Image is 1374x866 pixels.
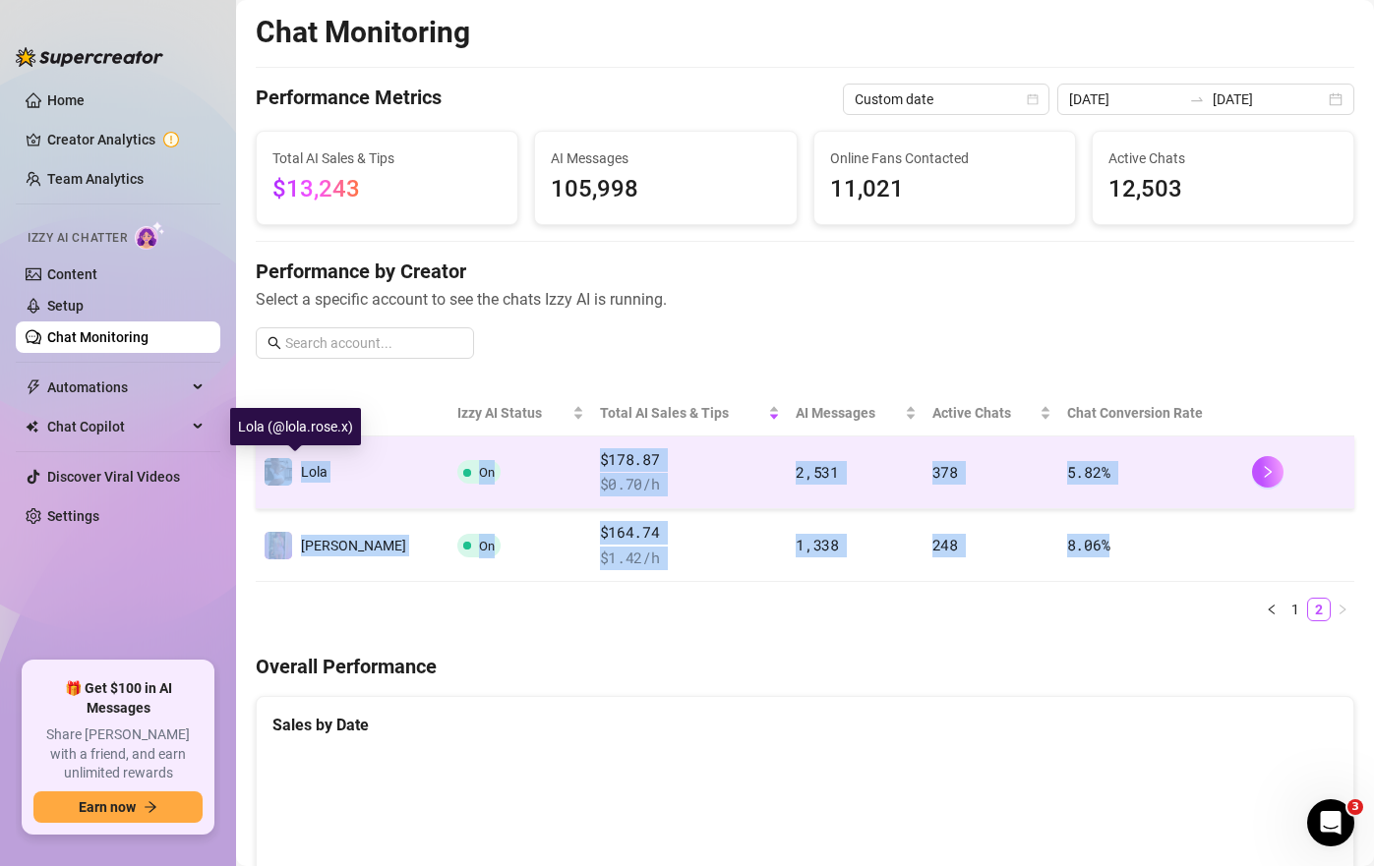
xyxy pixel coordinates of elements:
[1266,604,1278,615] span: left
[600,448,781,472] span: $178.87
[855,85,1038,114] span: Custom date
[272,713,1338,737] div: Sales by Date
[932,402,1036,424] span: Active Chats
[925,390,1059,436] th: Active Chats
[1337,604,1348,615] span: right
[301,538,406,553] span: [PERSON_NAME]
[1213,88,1325,110] input: End date
[47,372,187,403] span: Automations
[788,390,924,436] th: AI Messages
[47,508,99,524] a: Settings
[256,287,1354,312] span: Select a specific account to see the chats Izzy AI is running.
[1108,171,1338,208] span: 12,503
[1067,535,1110,554] span: 8.06 %
[479,465,495,480] span: On
[301,464,328,480] span: Lola
[1261,465,1275,479] span: right
[600,521,781,545] span: $164.74
[16,47,163,67] img: logo-BBDzfeDw.svg
[479,539,495,553] span: On
[796,402,900,424] span: AI Messages
[47,92,85,108] a: Home
[592,390,789,436] th: Total AI Sales & Tips
[33,725,203,783] span: Share [PERSON_NAME] with a friend, and earn unlimited rewards
[1260,598,1284,621] li: Previous Page
[47,266,97,282] a: Content
[1108,147,1338,169] span: Active Chats
[265,532,292,559] img: Hyunnie
[272,147,502,169] span: Total AI Sales & Tips
[256,14,470,51] h2: Chat Monitoring
[285,332,462,354] input: Search account...
[830,147,1059,169] span: Online Fans Contacted
[600,402,765,424] span: Total AI Sales & Tips
[47,171,144,187] a: Team Analytics
[265,458,292,486] img: Lola
[796,462,839,482] span: 2,531
[449,390,591,436] th: Izzy AI Status
[1347,799,1363,815] span: 3
[256,258,1354,285] h4: Performance by Creator
[26,420,38,433] img: Chat Copilot
[135,221,165,250] img: AI Chatter
[1284,598,1307,621] li: 1
[600,547,781,570] span: $ 1.42 /h
[1027,93,1039,105] span: calendar
[932,462,958,482] span: 378
[796,535,839,554] span: 1,338
[1189,91,1205,107] span: to
[551,147,780,169] span: AI Messages
[79,799,136,815] span: Earn now
[1284,599,1306,620] a: 1
[47,329,149,345] a: Chat Monitoring
[144,800,157,814] span: arrow-right
[600,473,781,496] span: $ 0.70 /h
[1308,599,1330,620] a: 2
[1307,799,1354,846] iframe: Intercom live chat
[1331,598,1354,621] button: right
[272,175,360,202] span: $13,243
[26,379,41,395] span: thunderbolt
[457,402,568,424] span: Izzy AI Status
[28,229,127,248] span: Izzy AI Chatter
[1252,456,1284,488] button: right
[1067,462,1110,482] span: 5.82 %
[47,469,180,485] a: Discover Viral Videos
[47,124,205,155] a: Creator Analytics exclamation-circle
[830,171,1059,208] span: 11,021
[33,679,203,718] span: 🎁 Get $100 in AI Messages
[1189,91,1205,107] span: swap-right
[268,336,281,350] span: search
[47,411,187,442] span: Chat Copilot
[256,84,442,115] h4: Performance Metrics
[256,390,449,436] th: Creator
[1069,88,1181,110] input: Start date
[47,298,84,314] a: Setup
[1059,390,1245,436] th: Chat Conversion Rate
[33,791,203,823] button: Earn nowarrow-right
[1307,598,1331,621] li: 2
[551,171,780,208] span: 105,998
[230,408,361,445] div: Lola (@lola.rose.x)
[1331,598,1354,621] li: Next Page
[1260,598,1284,621] button: left
[256,653,1354,680] h4: Overall Performance
[932,535,958,554] span: 248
